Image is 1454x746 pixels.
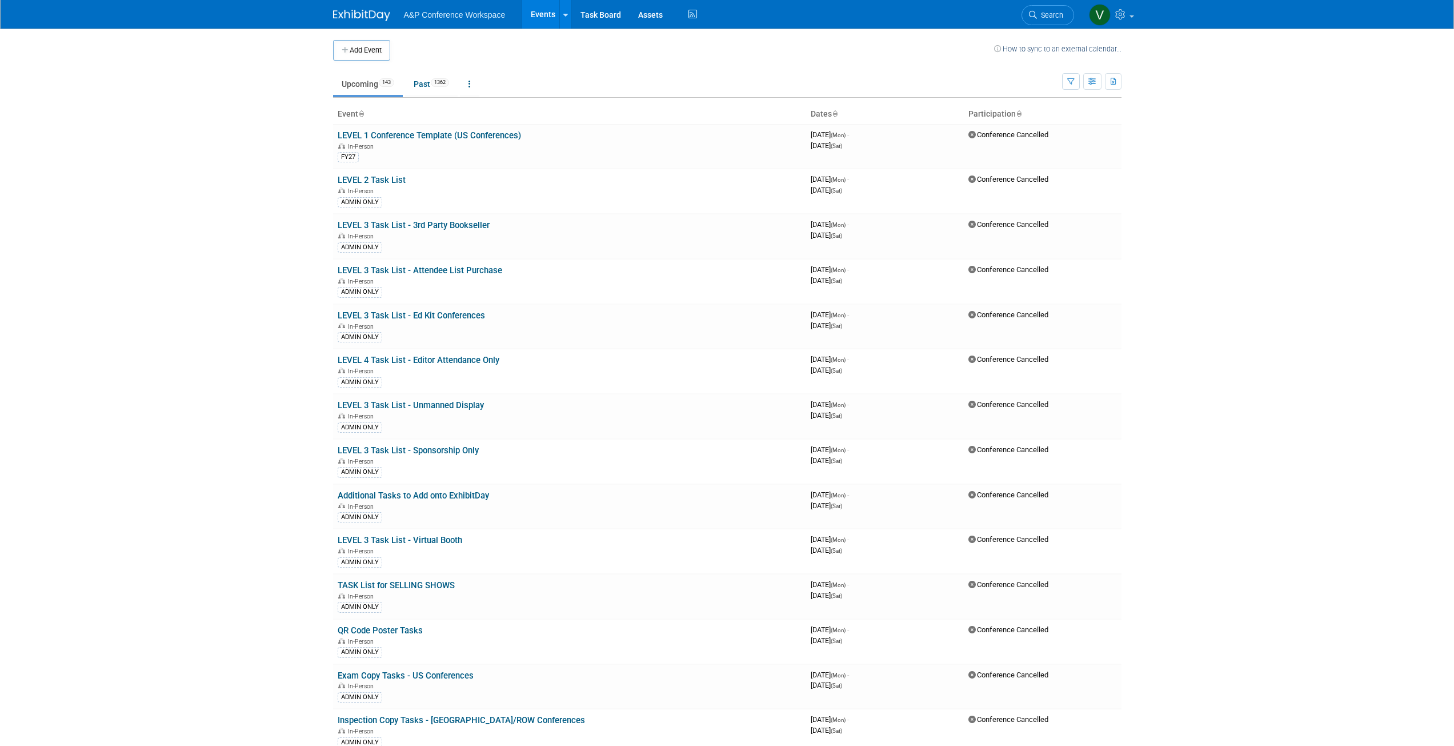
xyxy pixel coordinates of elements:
a: Exam Copy Tasks - US Conferences [338,671,474,681]
a: LEVEL 3 Task List - Virtual Booth [338,535,462,545]
span: - [847,220,849,229]
span: (Sat) [831,638,842,644]
span: (Sat) [831,683,842,689]
span: Conference Cancelled [968,400,1048,409]
span: Conference Cancelled [968,715,1048,724]
a: Sort by Start Date [832,109,838,118]
img: In-Person Event [338,503,345,509]
span: In-Person [348,503,377,510]
img: ExhibitDay [333,10,390,21]
a: Inspection Copy Tasks - [GEOGRAPHIC_DATA]/ROW Conferences [338,715,585,725]
span: In-Person [348,593,377,600]
span: In-Person [348,143,377,150]
img: In-Person Event [338,728,345,733]
span: Conference Cancelled [968,175,1048,183]
span: - [847,175,849,183]
span: 1362 [431,78,449,87]
span: - [847,265,849,274]
span: - [847,490,849,499]
span: Conference Cancelled [968,445,1048,454]
span: In-Person [348,413,377,420]
a: How to sync to an external calendar... [994,45,1121,53]
span: Search [1037,11,1063,19]
span: (Sat) [831,458,842,464]
a: LEVEL 3 Task List - Unmanned Display [338,400,484,410]
div: ADMIN ONLY [338,197,382,208]
th: Event [333,105,806,124]
span: In-Person [348,188,377,195]
a: TASK List for SELLING SHOWS [338,580,455,591]
span: (Sat) [831,323,842,329]
img: In-Person Event [338,188,345,193]
span: In-Person [348,278,377,285]
img: In-Person Event [338,368,345,373]
span: (Mon) [831,627,846,633]
span: - [847,355,849,364]
a: LEVEL 4 Task List - Editor Attendance Only [338,355,499,365]
span: Conference Cancelled [968,580,1048,589]
th: Dates [806,105,964,124]
span: [DATE] [811,580,849,589]
a: LEVEL 3 Task List - Ed Kit Conferences [338,310,485,321]
span: [DATE] [811,625,849,634]
div: ADMIN ONLY [338,332,382,342]
th: Participation [964,105,1121,124]
div: ADMIN ONLY [338,512,382,522]
span: [DATE] [811,265,849,274]
span: (Mon) [831,132,846,138]
span: (Mon) [831,672,846,679]
span: (Mon) [831,582,846,588]
span: (Mon) [831,717,846,723]
span: - [847,671,849,679]
span: - [847,580,849,589]
span: Conference Cancelled [968,130,1048,139]
div: ADMIN ONLY [338,467,382,477]
div: ADMIN ONLY [338,557,382,568]
a: Past1362 [405,73,458,95]
span: 143 [379,78,394,87]
div: ADMIN ONLY [338,647,382,657]
span: [DATE] [811,175,849,183]
span: In-Person [348,683,377,690]
span: In-Person [348,368,377,375]
span: In-Person [348,638,377,645]
span: [DATE] [811,141,842,150]
span: [DATE] [811,220,849,229]
img: In-Person Event [338,413,345,418]
span: (Sat) [831,278,842,284]
span: [DATE] [811,546,842,554]
span: [DATE] [811,400,849,409]
div: ADMIN ONLY [338,692,382,703]
img: In-Person Event [338,593,345,599]
span: (Sat) [831,593,842,599]
span: Conference Cancelled [968,310,1048,319]
a: LEVEL 1 Conference Template (US Conferences) [338,130,521,141]
div: ADMIN ONLY [338,422,382,433]
a: Search [1022,5,1074,25]
span: [DATE] [811,355,849,364]
span: [DATE] [811,445,849,454]
img: In-Person Event [338,458,345,464]
span: A&P Conference Workspace [404,10,506,19]
div: ADMIN ONLY [338,242,382,253]
span: (Mon) [831,267,846,273]
a: LEVEL 3 Task List - Sponsorship Only [338,445,479,456]
img: In-Person Event [338,233,345,238]
span: - [847,625,849,634]
span: [DATE] [811,366,842,374]
a: LEVEL 3 Task List - Attendee List Purchase [338,265,502,276]
span: (Sat) [831,548,842,554]
img: In-Person Event [338,323,345,329]
span: (Sat) [831,368,842,374]
span: [DATE] [811,636,842,645]
img: In-Person Event [338,143,345,149]
div: ADMIN ONLY [338,602,382,612]
span: In-Person [348,728,377,735]
span: [DATE] [811,726,842,735]
a: Upcoming143 [333,73,403,95]
span: [DATE] [811,321,842,330]
span: [DATE] [811,276,842,285]
span: (Mon) [831,492,846,498]
span: In-Person [348,323,377,330]
a: LEVEL 2 Task List [338,175,406,185]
